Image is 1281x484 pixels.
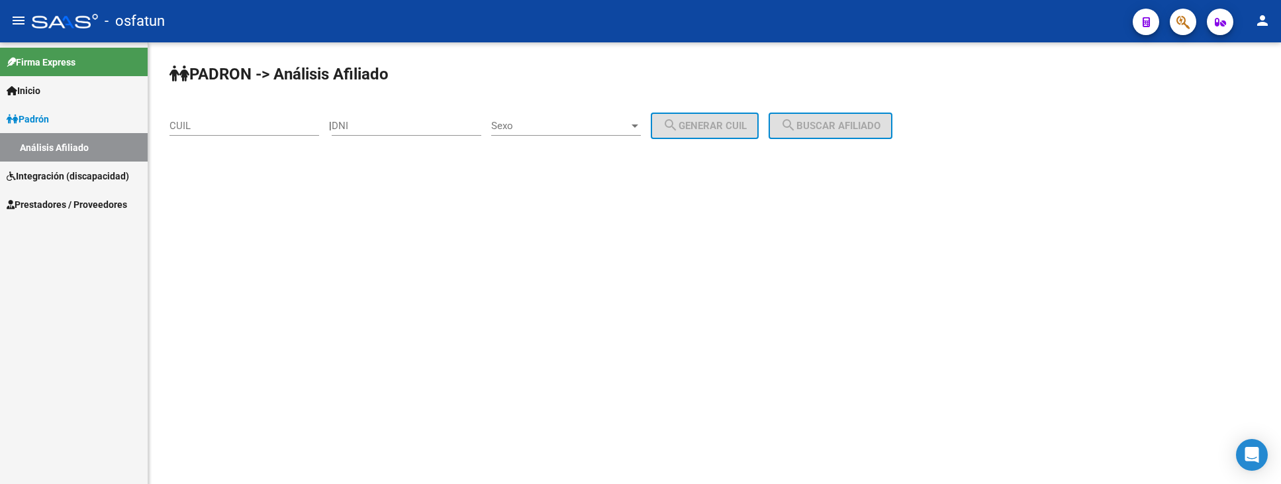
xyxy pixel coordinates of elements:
[11,13,26,28] mat-icon: menu
[663,120,747,132] span: Generar CUIL
[7,83,40,98] span: Inicio
[491,120,629,132] span: Sexo
[329,120,769,132] div: |
[7,169,129,183] span: Integración (discapacidad)
[169,65,389,83] strong: PADRON -> Análisis Afiliado
[7,197,127,212] span: Prestadores / Proveedores
[781,120,880,132] span: Buscar afiliado
[781,117,796,133] mat-icon: search
[1255,13,1270,28] mat-icon: person
[663,117,679,133] mat-icon: search
[105,7,165,36] span: - osfatun
[651,113,759,139] button: Generar CUIL
[7,112,49,126] span: Padrón
[7,55,75,70] span: Firma Express
[769,113,892,139] button: Buscar afiliado
[1236,439,1268,471] div: Open Intercom Messenger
